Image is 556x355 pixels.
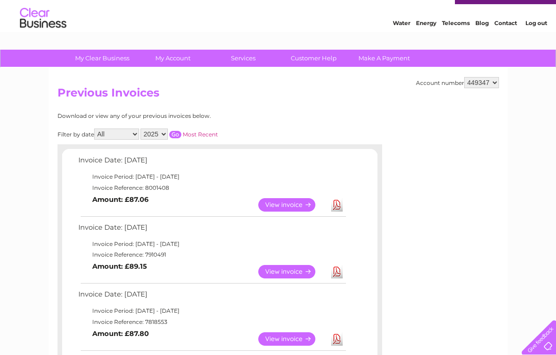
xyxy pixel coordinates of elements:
a: Download [331,265,343,278]
b: Amount: £89.15 [92,262,147,271]
a: Telecoms [442,39,470,46]
a: Log out [525,39,547,46]
a: View [258,198,326,212]
td: Invoice Reference: 7910491 [76,249,347,260]
a: Make A Payment [346,50,422,67]
a: View [258,332,326,346]
td: Invoice Date: [DATE] [76,288,347,305]
h2: Previous Invoices [58,86,499,104]
td: Invoice Period: [DATE] - [DATE] [76,305,347,316]
a: View [258,265,326,278]
div: Filter by date [58,129,301,140]
a: Water [393,39,410,46]
a: Contact [494,39,517,46]
a: Services [205,50,281,67]
a: Blog [475,39,489,46]
a: Download [331,198,343,212]
div: Account number [416,77,499,88]
div: Download or view any of your previous invoices below. [58,113,301,119]
b: Amount: £87.80 [92,329,149,338]
td: Invoice Reference: 7818553 [76,316,347,328]
img: logo.png [19,24,67,52]
td: Invoice Date: [DATE] [76,154,347,171]
a: Download [331,332,343,346]
div: Clear Business is a trading name of Verastar Limited (registered in [GEOGRAPHIC_DATA] No. 3667643... [59,5,498,45]
td: Invoice Period: [DATE] - [DATE] [76,239,347,250]
a: Customer Help [275,50,352,67]
a: My Clear Business [64,50,141,67]
a: 0333 014 3131 [381,5,445,16]
td: Invoice Date: [DATE] [76,221,347,239]
a: My Account [134,50,211,67]
td: Invoice Reference: 8001408 [76,182,347,194]
a: Most Recent [183,131,218,138]
a: Energy [416,39,436,46]
td: Invoice Period: [DATE] - [DATE] [76,171,347,182]
b: Amount: £87.06 [92,195,148,204]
